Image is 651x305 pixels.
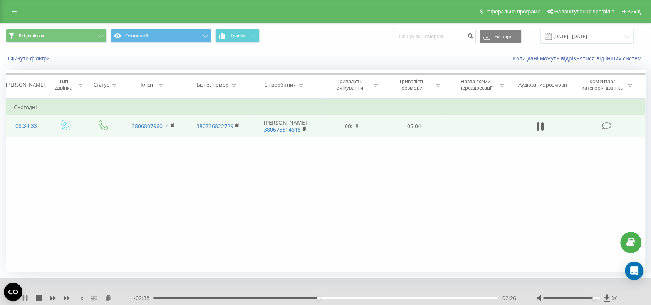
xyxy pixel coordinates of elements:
[320,115,383,137] td: 00:18
[502,294,516,302] span: 02:26
[592,297,596,300] div: Accessibility label
[264,126,301,133] a: 380675514615
[625,262,643,280] div: Open Intercom Messenger
[94,82,109,88] div: Статус
[196,122,233,130] a: 380736822729
[264,82,296,88] div: Співробітник
[197,82,228,88] div: Бізнес номер
[134,294,153,302] span: - 02:38
[480,30,521,43] button: Експорт
[141,82,155,88] div: Клієнт
[329,78,370,91] div: Тривалість очікування
[513,55,645,62] a: Коли дані можуть відрізнятися вiд інших систем
[391,78,433,91] div: Тривалість розмови
[250,115,320,137] td: [PERSON_NAME]
[6,100,645,115] td: Сьогодні
[230,33,245,38] span: Графік
[579,78,624,91] div: Коментар/категорія дзвінка
[111,29,211,43] button: Основний
[6,29,107,43] button: Всі дзвінки
[4,283,22,301] button: Open CMP widget
[215,29,260,43] button: Графік
[383,115,445,137] td: 05:04
[18,33,44,39] span: Всі дзвінки
[6,55,54,62] button: Скинути фільтри
[132,122,169,130] a: 380680796014
[554,8,614,15] span: Налаштування профілю
[53,78,75,91] div: Тип дзвінка
[394,30,476,43] input: Пошук за номером
[627,8,641,15] span: Вихід
[14,118,38,133] div: 08:34:33
[518,82,567,88] div: Аудіозапис розмови
[77,294,83,302] span: 1 x
[484,8,541,15] span: Реферальна програма
[317,297,320,300] div: Accessibility label
[6,82,45,88] div: [PERSON_NAME]
[455,78,497,91] div: Назва схеми переадресації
